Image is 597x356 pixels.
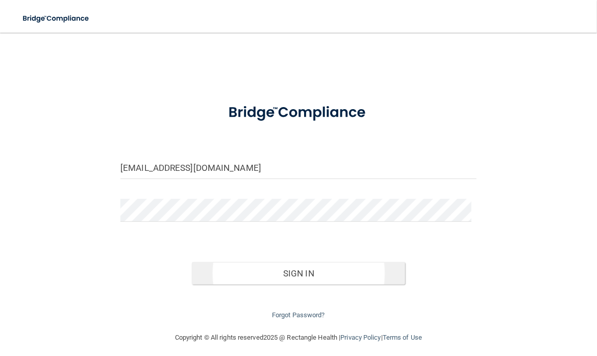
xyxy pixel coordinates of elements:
iframe: Drift Widget Chat Controller [421,284,585,324]
button: Sign In [192,262,406,285]
a: Terms of Use [383,334,422,341]
a: Privacy Policy [340,334,381,341]
input: Email [120,156,477,179]
a: Forgot Password? [272,311,325,319]
img: bridge_compliance_login_screen.278c3ca4.svg [213,94,384,132]
img: bridge_compliance_login_screen.278c3ca4.svg [15,8,97,29]
div: Copyright © All rights reserved 2025 @ Rectangle Health | | [112,321,485,354]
